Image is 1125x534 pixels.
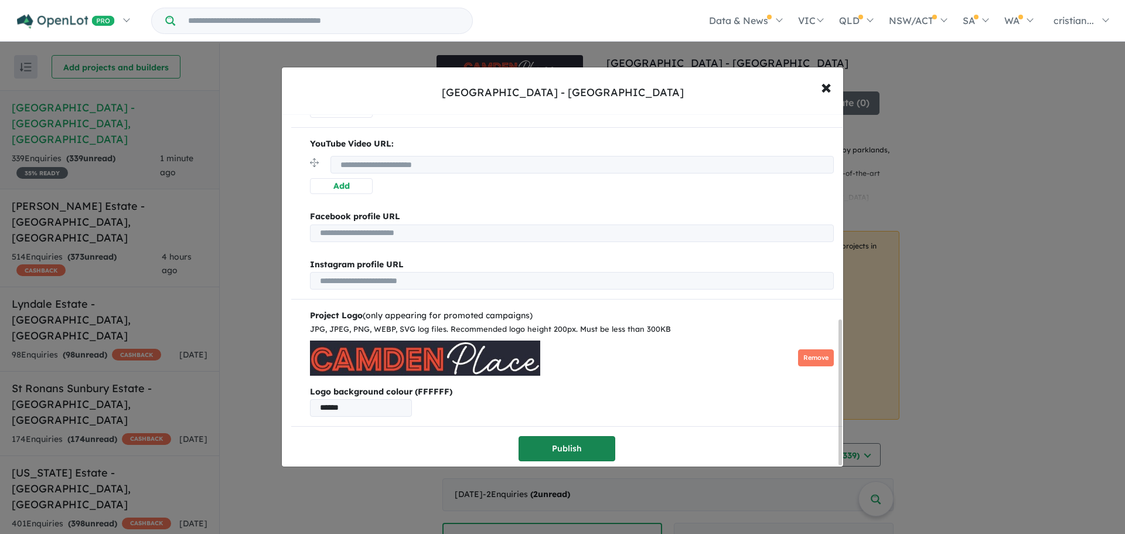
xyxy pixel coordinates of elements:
button: Remove [798,349,834,366]
b: Facebook profile URL [310,211,400,222]
span: × [821,74,831,99]
div: [GEOGRAPHIC_DATA] - [GEOGRAPHIC_DATA] [442,85,684,100]
div: JPG, JPEG, PNG, WEBP, SVG log files. Recommended logo height 200px. Must be less than 300KB [310,323,834,336]
div: (only appearing for promoted campaigns) [310,309,834,323]
b: Logo background colour (FFFFFF) [310,385,834,399]
button: Add [310,178,373,194]
b: Project Logo [310,310,363,321]
img: Camden%20Place%20Estate%20-%20Strathtulloh%20Logo.jpg [310,341,540,376]
b: Instagram profile URL [310,259,404,270]
span: cristian... [1054,15,1094,26]
button: Publish [519,436,615,461]
img: drag.svg [310,158,319,167]
p: YouTube Video URL: [310,137,834,151]
img: Openlot PRO Logo White [17,14,115,29]
input: Try estate name, suburb, builder or developer [178,8,470,33]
